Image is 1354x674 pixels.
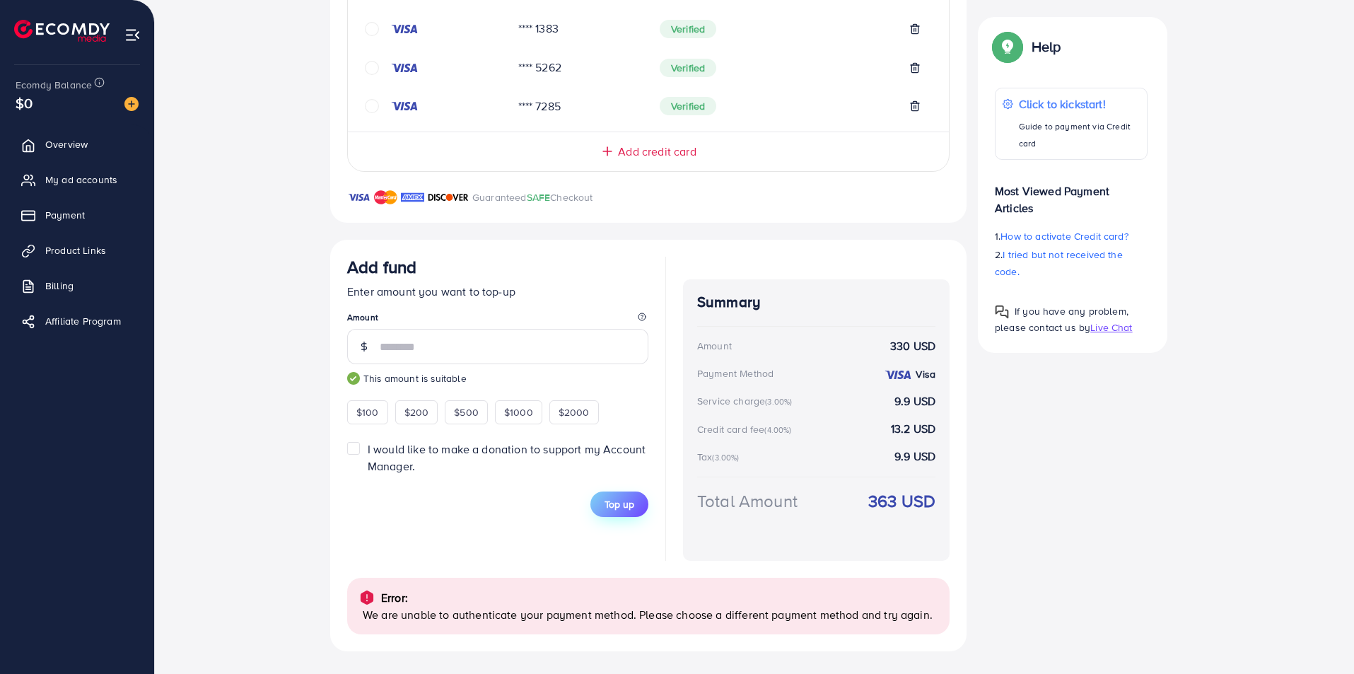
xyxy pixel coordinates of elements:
[995,248,1123,279] span: I tried but not received the code.
[559,405,590,419] span: $2000
[454,405,479,419] span: $500
[1019,118,1140,152] p: Guide to payment via Credit card
[868,489,935,513] strong: 363 USD
[765,396,792,407] small: (3.00%)
[618,144,696,160] span: Add credit card
[390,62,419,74] img: credit
[697,450,744,464] div: Tax
[45,173,117,187] span: My ad accounts
[11,165,144,194] a: My ad accounts
[891,421,935,437] strong: 13.2 USD
[365,61,379,75] svg: circle
[16,78,92,92] span: Ecomdy Balance
[884,369,912,380] img: credit
[45,279,74,293] span: Billing
[390,23,419,35] img: credit
[124,27,141,43] img: menu
[363,606,938,623] p: We are unable to authenticate your payment method. Please choose a different payment method and t...
[995,304,1128,335] span: If you have any problem, please contact us by
[527,190,551,204] span: SAFE
[472,189,593,206] p: Guaranteed Checkout
[697,294,935,311] h4: Summary
[347,371,648,385] small: This amount is suitable
[390,100,419,112] img: credit
[11,201,144,229] a: Payment
[124,97,139,111] img: image
[712,452,739,463] small: (3.00%)
[45,314,121,328] span: Affiliate Program
[697,489,798,513] div: Total Amount
[45,208,85,222] span: Payment
[660,97,716,115] span: Verified
[504,405,533,419] span: $1000
[660,59,716,77] span: Verified
[428,189,469,206] img: brand
[401,189,424,206] img: brand
[356,405,379,419] span: $100
[347,372,360,385] img: guide
[404,405,429,419] span: $200
[995,228,1148,245] p: 1.
[347,311,648,329] legend: Amount
[1032,38,1061,55] p: Help
[365,22,379,36] svg: circle
[14,20,110,42] img: logo
[894,448,935,465] strong: 9.9 USD
[697,394,796,408] div: Service charge
[358,589,375,606] img: alert
[697,366,774,380] div: Payment Method
[894,393,935,409] strong: 9.9 USD
[1019,95,1140,112] p: Click to kickstart!
[995,246,1148,280] p: 2.
[347,283,648,300] p: Enter amount you want to top-up
[368,441,646,473] span: I would like to make a donation to support my Account Manager.
[381,589,408,606] p: Error:
[605,497,634,511] span: Top up
[890,338,935,354] strong: 330 USD
[347,257,416,277] h3: Add fund
[45,243,106,257] span: Product Links
[45,137,88,151] span: Overview
[590,492,648,517] button: Top up
[374,189,397,206] img: brand
[660,20,716,38] span: Verified
[11,130,144,158] a: Overview
[1294,610,1343,663] iframe: Chat
[995,171,1148,216] p: Most Viewed Payment Articles
[11,307,144,335] a: Affiliate Program
[1000,229,1128,243] span: How to activate Credit card?
[11,272,144,300] a: Billing
[995,305,1009,319] img: Popup guide
[697,422,796,436] div: Credit card fee
[16,93,33,113] span: $0
[1090,320,1132,335] span: Live Chat
[11,236,144,265] a: Product Links
[764,424,791,436] small: (4.00%)
[697,339,732,353] div: Amount
[916,367,935,381] strong: Visa
[365,99,379,113] svg: circle
[995,34,1020,59] img: Popup guide
[347,189,370,206] img: brand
